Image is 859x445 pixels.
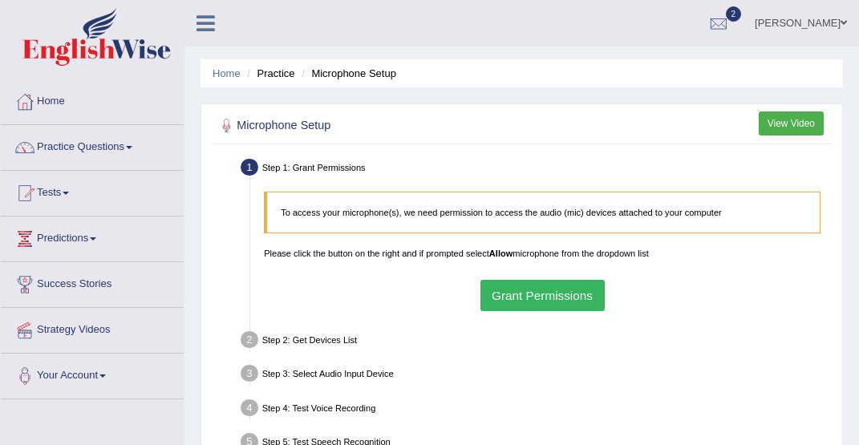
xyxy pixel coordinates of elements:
b: Allow [489,249,513,258]
a: Home [1,79,184,119]
div: Step 1: Grant Permissions [235,155,837,184]
span: 2 [726,6,742,22]
a: Your Account [1,354,184,394]
button: Grant Permissions [480,280,605,311]
button: View Video [759,111,824,135]
li: Practice [243,66,294,81]
a: Predictions [1,216,184,257]
h2: Microphone Setup [217,115,595,136]
a: Practice Questions [1,125,184,165]
div: Step 4: Test Voice Recording [235,395,837,425]
div: Step 3: Select Audio Input Device [235,361,837,390]
a: Tests [1,171,184,211]
a: Home [213,67,241,79]
a: Strategy Videos [1,308,184,348]
p: Please click the button on the right and if prompted select microphone from the dropdown list [264,247,821,260]
p: To access your microphone(s), we need permission to access the audio (mic) devices attached to yo... [281,206,806,219]
li: Microphone Setup [298,66,396,81]
a: Success Stories [1,262,184,302]
div: Step 2: Get Devices List [235,327,837,357]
